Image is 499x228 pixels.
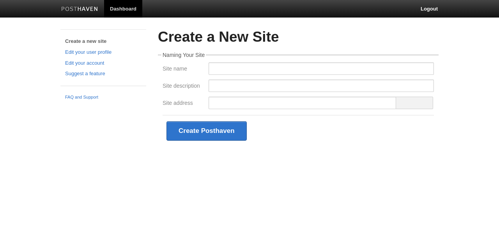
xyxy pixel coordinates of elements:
a: Edit your account [65,59,142,67]
a: Create a new site [65,37,142,46]
button: Create Posthaven [166,121,247,141]
legend: Naming Your Site [161,52,206,58]
a: Suggest a feature [65,70,142,78]
img: Posthaven-bar [61,7,98,12]
label: Site address [163,100,204,108]
a: Edit your user profile [65,48,142,57]
label: Site name [163,66,204,73]
label: Site description [163,83,204,90]
h2: Create a New Site [158,29,439,45]
a: FAQ and Support [65,94,142,101]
